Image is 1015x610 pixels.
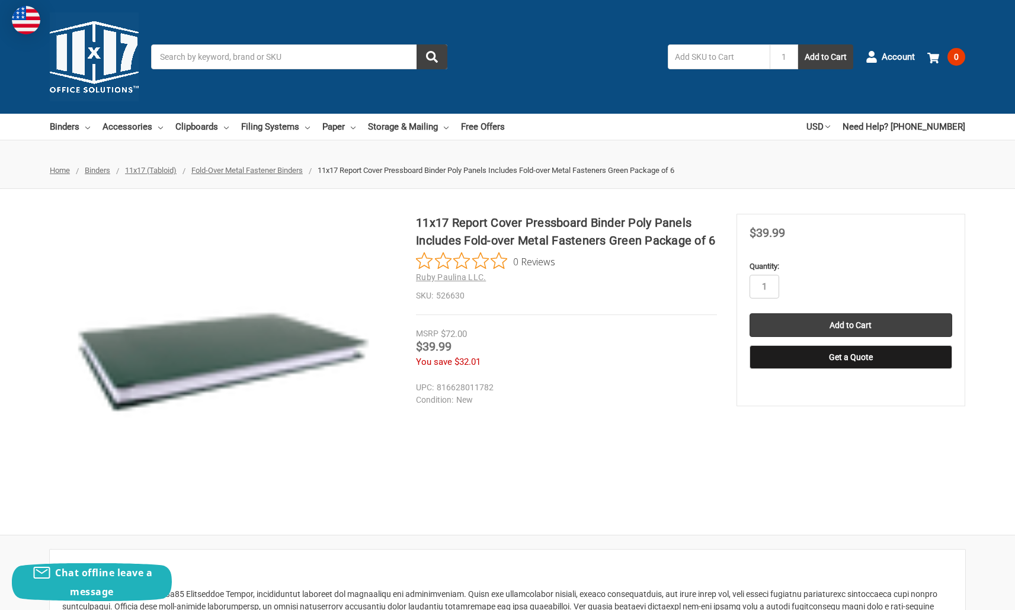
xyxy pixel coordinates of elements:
a: 11x17 (Tabloid) [125,166,177,175]
span: 0 Reviews [513,252,555,270]
a: Free Offers [461,114,505,140]
a: 0 [927,41,965,72]
a: Filing Systems [241,114,310,140]
a: Binders [85,166,110,175]
button: Rated 0 out of 5 stars from 0 reviews. Jump to reviews. [416,252,555,270]
a: Home [50,166,70,175]
span: 11x17 Report Cover Pressboard Binder Poly Panels Includes Fold-over Metal Fasteners Green Package... [318,166,674,175]
dd: New [416,394,712,406]
img: duty and tax information for United States [12,6,40,34]
dd: 816628011782 [416,381,712,394]
a: Clipboards [175,114,229,140]
label: Quantity: [750,261,952,272]
a: Storage & Mailing [368,114,449,140]
span: $39.99 [416,339,452,354]
button: Get a Quote [750,345,952,369]
button: Chat offline leave a message [12,563,172,601]
img: 11x17.com [50,12,139,101]
div: MSRP [416,328,438,340]
dd: 526630 [416,290,717,302]
span: Account [882,50,915,64]
h1: 11x17 Report Cover Pressboard Binder Poly Panels Includes Fold-over Metal Fasteners Green Package... [416,214,717,249]
a: Ruby Paulina LLC. [416,272,486,282]
a: Accessories [103,114,163,140]
dt: Condition: [416,394,453,406]
span: $32.01 [454,357,481,367]
input: Add SKU to Cart [668,44,770,69]
a: Account [866,41,915,72]
a: Binders [50,114,90,140]
span: Chat offline leave a message [55,566,152,598]
a: Paper [322,114,356,140]
span: $72.00 [441,329,467,339]
input: Add to Cart [750,313,952,337]
input: Search by keyword, brand or SKU [151,44,447,69]
dt: UPC: [416,381,434,394]
span: You save [416,357,452,367]
dt: SKU: [416,290,433,302]
span: 0 [947,48,965,66]
a: USD [806,114,830,140]
a: Need Help? [PHONE_NUMBER] [843,114,965,140]
button: Add to Cart [798,44,853,69]
span: $39.99 [750,226,785,240]
h2: Description [62,562,953,580]
a: Fold-Over Metal Fastener Binders [191,166,303,175]
img: 11x17 Report Cover Pressboard Binder Poly Panels Includes Fold-over Metal Fasteners Green Package... [75,214,372,510]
